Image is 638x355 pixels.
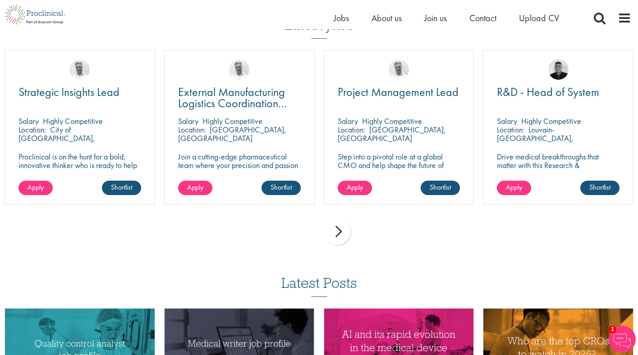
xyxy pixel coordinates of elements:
span: External Manufacturing Logistics Coordination Support [178,84,287,122]
p: Step into a pivotal role at a global CMO and help shape the future of healthcare manufacturing. [338,152,460,178]
a: About us [372,12,402,24]
a: Upload CV [519,12,559,24]
span: Apply [347,182,363,192]
a: Strategic Insights Lead [18,86,141,98]
a: Shortlist [262,181,301,195]
a: Join us [424,12,447,24]
span: 1 [609,326,616,333]
p: City of [GEOGRAPHIC_DATA], [GEOGRAPHIC_DATA] [18,124,95,152]
p: [GEOGRAPHIC_DATA], [GEOGRAPHIC_DATA] [178,124,286,143]
a: External Manufacturing Logistics Coordination Support [178,86,301,109]
span: Location: [338,124,365,135]
span: Location: [497,124,524,135]
img: Christian Andersen [548,59,569,80]
a: Shortlist [421,181,460,195]
p: [GEOGRAPHIC_DATA], [GEOGRAPHIC_DATA] [338,124,446,143]
img: Joshua Bye [229,59,249,80]
span: Apply [187,182,203,192]
a: Apply [497,181,531,195]
a: Contact [469,12,496,24]
img: Joshua Bye [69,59,90,80]
a: Jobs [334,12,349,24]
a: Apply [18,181,53,195]
span: Strategic Insights Lead [18,84,119,100]
p: Proclinical is on the hunt for a bold, innovative thinker who is ready to help push the boundarie... [18,152,141,195]
a: R&D - Head of System [497,86,620,98]
span: Salary [178,116,198,126]
span: Salary [18,116,39,126]
span: Project Management Lead [338,84,459,100]
img: Chatbot [609,326,636,353]
p: Highly Competitive [521,116,581,126]
span: R&D - Head of System [497,84,599,100]
a: Apply [338,181,372,195]
span: Apply [506,182,522,192]
img: Joshua Bye [389,59,409,80]
p: Join a cutting-edge pharmaceutical team where your precision and passion for supply chain will he... [178,152,301,187]
a: Shortlist [580,181,620,195]
h3: Latest Posts [281,275,357,297]
a: Apply [178,181,212,195]
p: Highly Competitive [202,116,262,126]
a: Project Management Lead [338,86,460,98]
span: Apply [28,182,44,192]
span: Location: [18,124,46,135]
div: next [324,218,351,245]
span: Salary [338,116,358,126]
a: Shortlist [102,181,141,195]
p: Highly Competitive [362,116,422,126]
p: Louvain-[GEOGRAPHIC_DATA], [GEOGRAPHIC_DATA] [497,124,574,152]
p: Highly Competitive [43,116,103,126]
span: Location: [178,124,206,135]
p: Drive medical breakthroughs that matter with this Research & Development position! [497,152,620,178]
span: Salary [497,116,517,126]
